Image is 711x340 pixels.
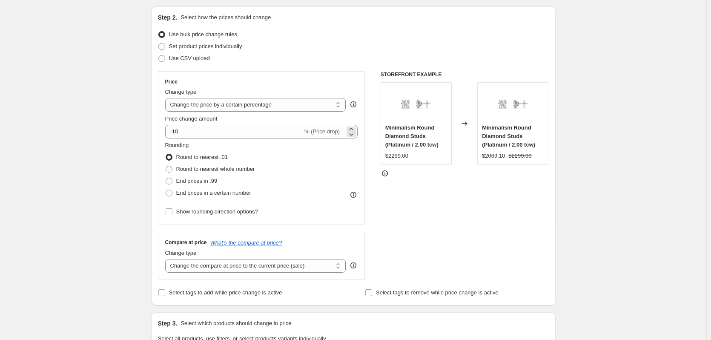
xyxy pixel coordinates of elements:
span: End prices in .99 [176,178,218,184]
div: $2069.10 [482,152,505,160]
p: Select which products should change in price [181,319,291,328]
span: Rounding [165,142,189,148]
img: DiamondPlatinumstudslabgrownIGI4prongs1_1_af951209-ab5f-4bae-ac18-c6f1957d5778_80x.png [496,87,530,121]
h3: Compare at price [165,239,207,246]
span: End prices in a certain number [176,190,251,196]
h6: STOREFRONT EXAMPLE [381,71,549,78]
span: Minimalism Round Diamond Studs (Platinum / 2.00 tcw) [385,124,439,148]
span: Show rounding direction options? [176,208,258,215]
span: Select tags to add while price change is active [169,289,282,296]
span: Use CSV upload [169,55,210,61]
span: Round to nearest whole number [176,166,255,172]
span: Minimalism Round Diamond Studs (Platinum / 2.00 tcw) [482,124,535,148]
span: Price change amount [165,115,218,122]
h3: Price [165,78,178,85]
div: $2299.00 [385,152,408,160]
span: Set product prices individually [169,43,242,49]
div: help [349,100,358,109]
h2: Step 3. [158,319,178,328]
span: % (Price drop) [304,128,340,135]
button: What's the compare at price? [210,239,282,246]
span: Change type [165,250,197,256]
div: help [349,261,358,270]
span: Change type [165,89,197,95]
img: DiamondPlatinumstudslabgrownIGI4prongs1_1_af951209-ab5f-4bae-ac18-c6f1957d5778_80x.png [399,87,433,121]
span: Select tags to remove while price change is active [376,289,499,296]
p: Select how the prices should change [181,13,271,22]
input: -15 [165,125,303,138]
h2: Step 2. [158,13,178,22]
span: Round to nearest .01 [176,154,228,160]
strike: $2299.00 [508,152,531,160]
span: Use bulk price change rules [169,31,237,37]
